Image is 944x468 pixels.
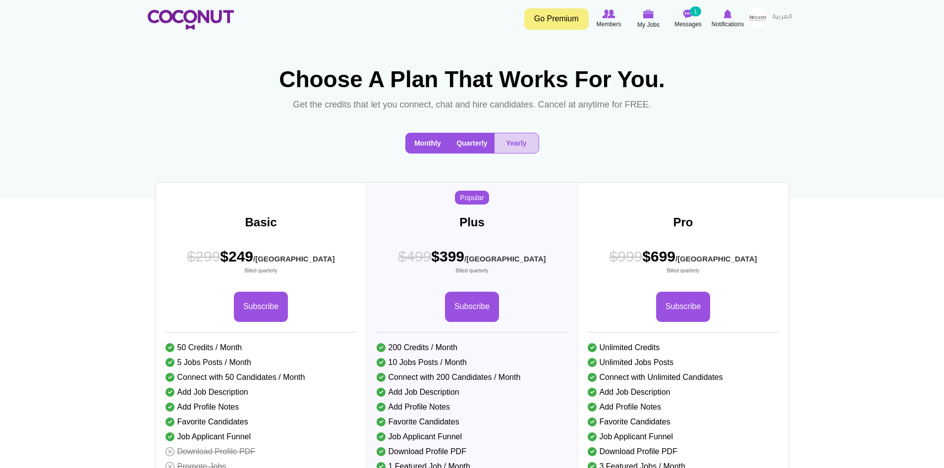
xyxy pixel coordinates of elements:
button: Yearly [495,133,539,153]
a: Subscribe [656,292,710,322]
li: Job Applicant Funnel [588,429,779,444]
li: Add Profile Notes [588,400,779,415]
small: 1 [690,6,701,16]
a: Go Premium [524,8,589,30]
span: $299 [187,248,221,264]
li: Favorite Candidates [166,415,357,429]
li: Connect with 200 Candidates / Month [377,370,568,385]
li: 10 Jobs Posts / Month [377,355,568,370]
span: Popular [455,191,489,205]
li: Job Applicant Funnel [166,429,357,444]
li: Favorite Candidates [377,415,568,429]
li: 50 Credits / Month [166,340,357,355]
img: Notifications [723,9,732,18]
img: Home [148,10,234,30]
li: Job Applicant Funnel [377,429,568,444]
small: Billed quarterly [187,267,335,274]
img: Messages [683,9,693,18]
span: $999 [610,248,643,264]
a: Messages Messages 1 [668,7,708,30]
img: Browse Members [602,9,615,18]
li: Download Profile PDF [588,444,779,459]
a: Subscribe [234,292,288,322]
li: Favorite Candidates [588,415,779,429]
button: Monthly [406,133,450,153]
span: Notifications [712,19,744,29]
img: My Jobs [643,9,654,18]
sub: /[GEOGRAPHIC_DATA] [464,255,546,263]
span: My Jobs [637,20,660,30]
a: Subscribe [445,292,499,322]
span: Messages [674,19,702,29]
sub: /[GEOGRAPHIC_DATA] [253,255,334,263]
span: $499 [398,248,432,264]
a: My Jobs My Jobs [629,7,668,31]
small: Billed quarterly [610,267,757,274]
sub: /[GEOGRAPHIC_DATA] [675,255,757,263]
a: Notifications Notifications [708,7,748,30]
a: العربية [768,7,797,27]
h1: Choose A Plan That Works For You. [274,67,670,92]
h3: Basic [156,216,367,229]
li: Unlimited Credits [588,340,779,355]
h3: Plus [367,216,578,229]
li: Add Job Description [166,385,357,400]
small: Billed quarterly [398,267,546,274]
li: Download Profile PDF [166,444,357,459]
li: Connect with Unlimited Candidates [588,370,779,385]
button: Quarterly [450,133,495,153]
p: Get the credits that let you connect, chat and hire candidates. Cancel at anytime for FREE. [289,97,655,113]
li: Download Profile PDF [377,444,568,459]
h3: Pro [578,216,789,229]
li: Add Job Description [588,385,779,400]
li: Add Profile Notes [166,400,357,415]
span: $399 [398,246,546,274]
span: Members [596,19,621,29]
li: Connect with 50 Candidates / Month [166,370,357,385]
li: 5 Jobs Posts / Month [166,355,357,370]
li: Unlimited Jobs Posts [588,355,779,370]
li: Add Job Description [377,385,568,400]
li: Add Profile Notes [377,400,568,415]
a: Browse Members Members [589,7,629,30]
span: $249 [187,246,335,274]
span: $699 [610,246,757,274]
li: 200 Credits / Month [377,340,568,355]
